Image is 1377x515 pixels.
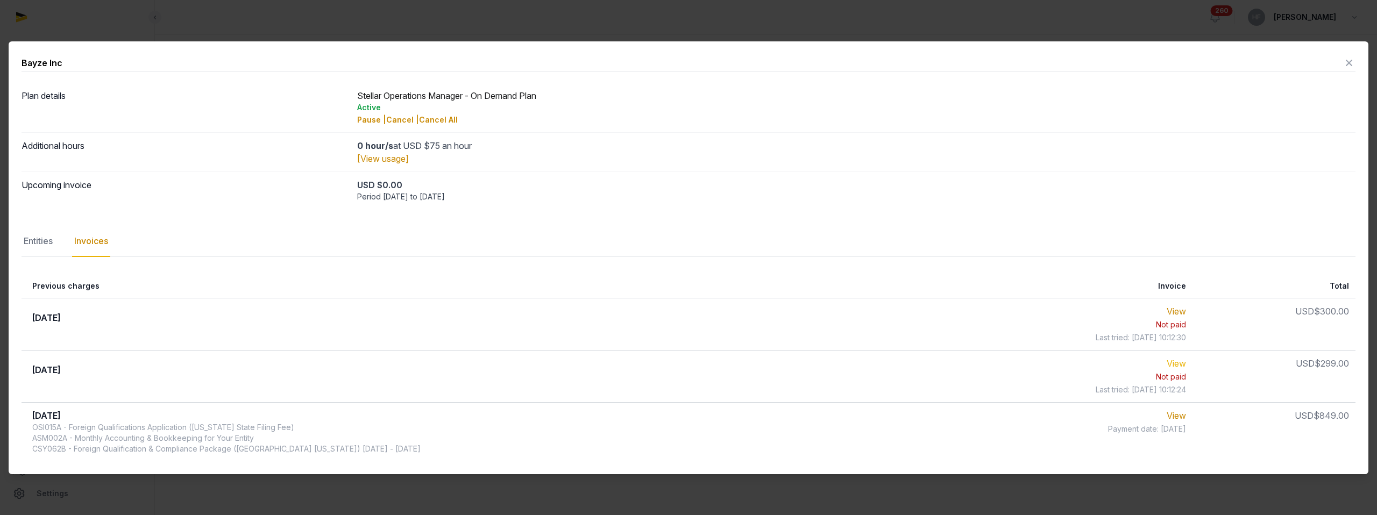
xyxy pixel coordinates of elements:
[1296,358,1315,369] span: USD
[32,422,421,454] div: OSI015A - Foreign Qualifications Application ([US_STATE] State Filing Fee) ASM002A - Monthly Acco...
[32,364,61,375] span: [DATE]
[1108,424,1186,434] span: Payment date: [DATE]
[357,178,1355,191] div: USD $0.00
[1314,410,1349,421] span: $849.00
[1193,274,1355,298] th: Total
[386,115,419,124] span: Cancel |
[357,140,393,151] strong: 0 hour/s
[1156,319,1186,330] span: Not paid
[22,139,349,165] dt: Additional hours
[22,178,349,202] dt: Upcoming invoice
[419,115,458,124] span: Cancel All
[357,115,386,124] span: Pause |
[1096,384,1186,395] span: Last tried: [DATE] 10:12:24
[22,226,1355,257] nav: Tabs
[22,89,349,126] dt: Plan details
[72,226,110,257] div: Invoices
[22,226,55,257] div: Entities
[22,56,62,69] div: Bayze Inc
[1167,410,1186,421] a: View
[1096,332,1186,343] span: Last tried: [DATE] 10:12:30
[1314,306,1349,317] span: $300.00
[357,153,409,164] a: [View usage]
[32,410,61,421] span: [DATE]
[22,274,947,298] th: Previous charges
[947,274,1192,298] th: Invoice
[1156,371,1186,382] span: Not paid
[32,312,61,323] span: [DATE]
[1295,306,1314,317] span: USD
[357,191,1355,202] div: Period [DATE] to [DATE]
[1167,358,1186,369] a: View
[1167,306,1186,317] a: View
[357,102,1355,113] div: Active
[357,89,1355,126] div: Stellar Operations Manager - On Demand Plan
[357,139,1355,152] div: at USD $75 an hour
[1295,410,1314,421] span: USD
[1315,358,1349,369] span: $299.00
